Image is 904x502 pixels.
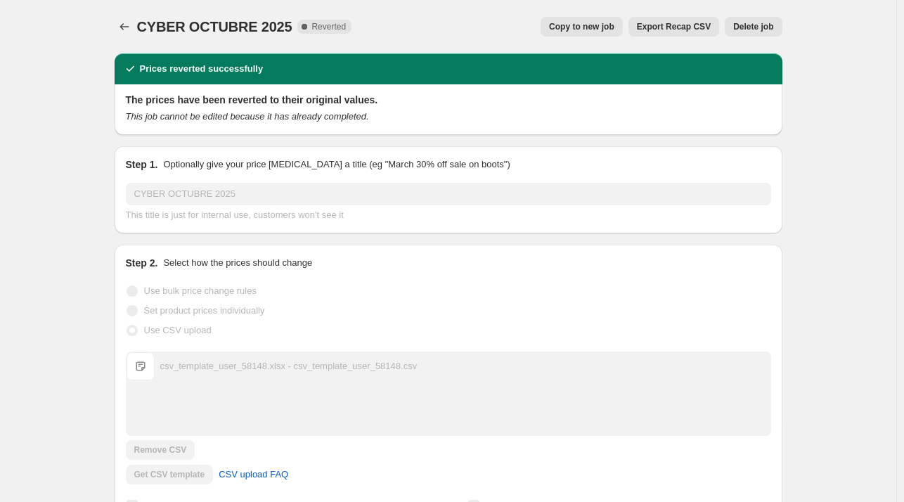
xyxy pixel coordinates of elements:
span: CSV upload FAQ [219,468,288,482]
p: Optionally give your price [MEDICAL_DATA] a title (eg "March 30% off sale on boots") [163,157,510,172]
span: Delete job [733,21,773,32]
button: Export Recap CSV [628,17,719,37]
i: This job cannot be edited because it has already completed. [126,111,369,122]
span: This title is just for internal use, customers won't see it [126,210,344,220]
h2: The prices have been reverted to their original values. [126,93,771,107]
h2: Step 2. [126,256,158,270]
div: csv_template_user_58148.xlsx - csv_template_user_58148.csv [160,359,418,373]
span: Use bulk price change rules [144,285,257,296]
h2: Step 1. [126,157,158,172]
button: Price change jobs [115,17,134,37]
span: Export Recap CSV [637,21,711,32]
span: Reverted [311,21,346,32]
p: Select how the prices should change [163,256,312,270]
a: CSV upload FAQ [210,463,297,486]
span: CYBER OCTUBRE 2025 [137,19,292,34]
input: 30% off holiday sale [126,183,771,205]
h2: Prices reverted successfully [140,62,264,76]
span: Use CSV upload [144,325,212,335]
span: Copy to new job [549,21,614,32]
button: Copy to new job [541,17,623,37]
button: Delete job [725,17,782,37]
span: Set product prices individually [144,305,265,316]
